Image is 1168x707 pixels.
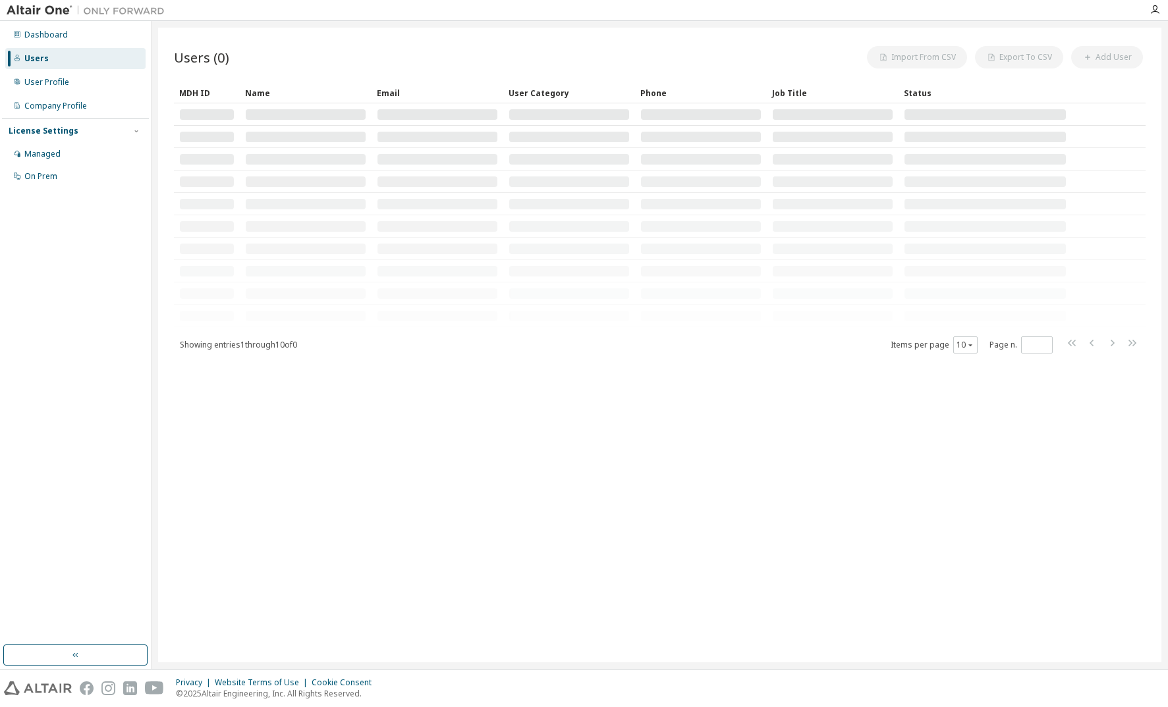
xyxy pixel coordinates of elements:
img: instagram.svg [101,681,115,695]
button: 10 [957,340,974,350]
div: User Category [509,82,630,103]
div: Cookie Consent [312,677,379,688]
img: altair_logo.svg [4,681,72,695]
div: Status [904,82,1067,103]
img: facebook.svg [80,681,94,695]
div: Website Terms of Use [215,677,312,688]
div: MDH ID [179,82,235,103]
p: © 2025 Altair Engineering, Inc. All Rights Reserved. [176,688,379,699]
button: Import From CSV [867,46,967,68]
div: On Prem [24,171,57,182]
div: Name [245,82,366,103]
div: License Settings [9,126,78,136]
img: linkedin.svg [123,681,137,695]
span: Items per page [891,336,978,353]
div: Email [377,82,498,103]
div: Privacy [176,677,215,688]
div: Company Profile [24,101,87,111]
div: Dashboard [24,30,68,40]
button: Add User [1071,46,1143,68]
span: Showing entries 1 through 10 of 0 [180,339,297,350]
span: Users (0) [174,48,229,66]
div: Users [24,53,49,64]
img: youtube.svg [145,681,164,695]
button: Export To CSV [975,46,1063,68]
div: Managed [24,149,61,159]
div: Job Title [772,82,893,103]
img: Altair One [7,4,171,17]
div: Phone [640,82,762,103]
div: User Profile [24,77,69,88]
span: Page n. [989,336,1053,353]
